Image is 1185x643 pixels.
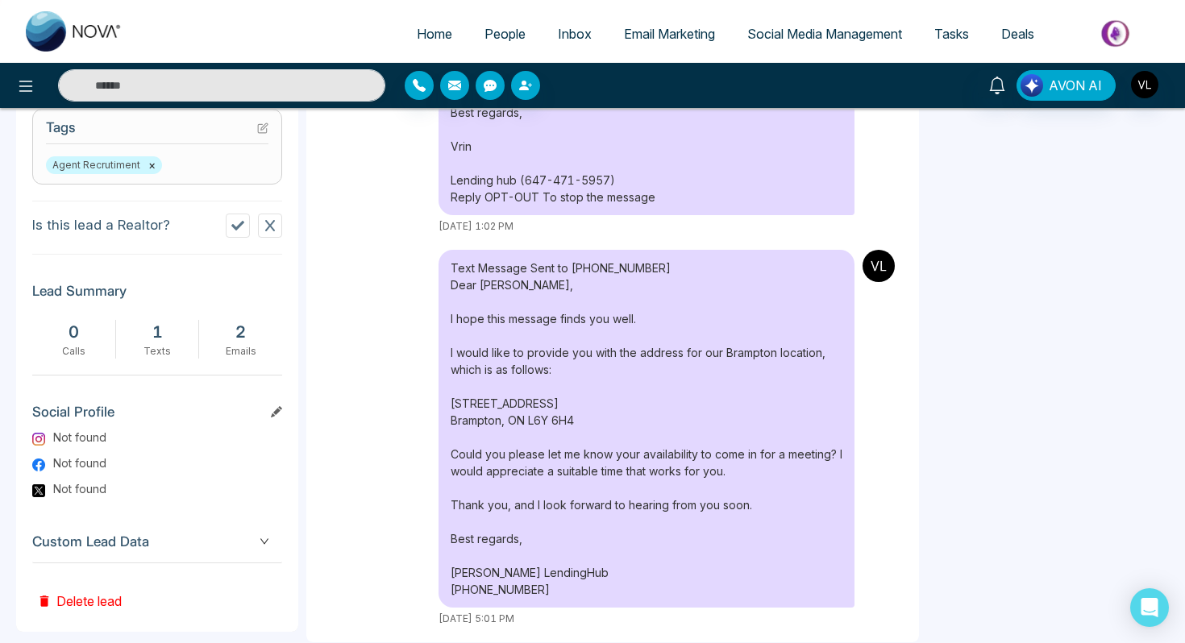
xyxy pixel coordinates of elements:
div: Emails [207,344,274,359]
button: AVON AI [1017,70,1116,101]
div: Text Message Sent to [PHONE_NUMBER] Dear [PERSON_NAME], I hope this message finds you well. I wou... [439,250,854,608]
div: 0 [40,320,107,344]
div: 1 [124,320,191,344]
span: Not found [53,480,106,497]
img: Lead Flow [1021,74,1043,97]
a: People [468,19,542,49]
h3: Lead Summary [32,283,282,307]
a: Inbox [542,19,608,49]
div: [DATE] 1:02 PM [439,219,854,234]
span: Home [417,26,452,42]
span: Not found [53,454,106,471]
h3: Tags [46,119,268,144]
button: × [148,158,156,172]
span: Agent Recrutiment [46,156,162,174]
img: Nova CRM Logo [26,11,123,52]
span: Deals [1001,26,1034,42]
img: Instagram Logo [32,433,45,446]
img: Sender [863,250,895,282]
h3: Social Profile [32,404,282,428]
a: Tasks [918,19,985,49]
span: Tasks [934,26,969,42]
a: Social Media Management [731,19,918,49]
a: Deals [985,19,1050,49]
p: Is this lead a Realtor? [32,215,170,236]
span: down [260,537,269,546]
span: Social Media Management [747,26,902,42]
img: User Avatar [1131,71,1158,98]
button: Delete lead [32,563,127,616]
div: Calls [40,344,107,359]
span: People [484,26,526,42]
span: Custom Lead Data [32,531,282,553]
span: Inbox [558,26,592,42]
img: Market-place.gif [1058,15,1175,52]
div: Texts [124,344,191,359]
div: 2 [207,320,274,344]
span: Email Marketing [624,26,715,42]
img: Facebook Logo [32,458,45,471]
img: Twitter Logo [32,484,45,497]
div: Open Intercom Messenger [1130,588,1169,627]
span: Not found [53,429,106,446]
span: AVON AI [1049,76,1102,95]
a: Home [401,19,468,49]
div: [DATE] 5:01 PM [439,612,854,626]
a: Email Marketing [608,19,731,49]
